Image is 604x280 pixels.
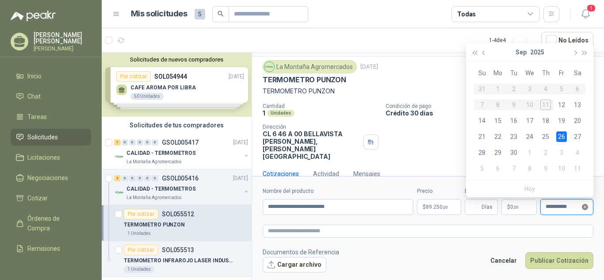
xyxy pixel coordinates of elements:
div: Solicitudes de nuevos compradoresPor cotizarSOL054944[DATE] CAFE AROMA POR LIBRA50 UnidadesPor co... [102,53,252,117]
p: La Montaña Agromercados [126,194,182,201]
span: Órdenes de Compra [27,214,83,233]
div: 0 [122,139,128,146]
a: Por cotizarSOL055513TERMOMETRO INFRAROJO LASER INDUSTRIAL1 Unidades [102,241,252,277]
p: $89.250,00 [417,199,461,215]
th: We [522,65,538,81]
div: 7 [508,163,519,174]
div: 0 [122,175,128,181]
span: Negociaciones [27,173,68,183]
td: 2025-09-24 [522,129,538,145]
td: 2025-10-09 [538,161,554,176]
span: Tareas [27,112,47,122]
div: 1 - 4 de 4 [489,33,534,47]
td: 2025-10-02 [538,145,554,161]
div: 14 [477,115,487,126]
button: Solicitudes de nuevos compradores [105,56,248,63]
td: 2025-10-03 [554,145,570,161]
span: $ [507,204,510,210]
p: TERMOMETRO INFRAROJO LASER INDUSTRIAL [124,257,234,265]
td: 2025-09-27 [570,129,585,145]
div: La Montaña Agromercados [263,60,357,73]
button: 2025 [530,43,544,61]
div: 0 [129,139,136,146]
td: 2025-09-18 [538,113,554,129]
button: 1 [577,6,593,22]
td: 2025-09-28 [474,145,490,161]
td: 2025-09-15 [490,113,506,129]
span: close-circle [582,204,588,210]
p: GSOL005416 [162,175,199,181]
p: GSOL005417 [162,139,199,146]
div: 0 [144,139,151,146]
div: Por cotizar [124,209,158,219]
td: 2025-10-06 [490,161,506,176]
button: Cargar archivo [263,257,326,273]
td: 2025-09-21 [474,129,490,145]
button: No Leídos [541,32,593,49]
p: $ 0,00 [501,199,537,215]
div: Por cotizar [124,245,158,255]
div: 1 Unidades [124,230,154,237]
img: Logo peakr [11,11,56,21]
div: Mensajes [353,169,380,179]
p: TERMOMETRO PUNZON [263,86,593,96]
div: 16 [508,115,519,126]
button: Publicar Cotización [525,252,593,269]
th: Th [538,65,554,81]
div: 8 [524,163,535,174]
td: 2025-09-26 [554,129,570,145]
a: Chat [11,88,91,105]
div: 25 [540,131,551,142]
span: 5 [195,9,205,19]
th: Tu [506,65,522,81]
p: [DATE] [233,138,248,147]
div: Solicitudes de tus compradores [102,117,252,134]
td: 2025-10-10 [554,161,570,176]
div: 5 [477,163,487,174]
p: Cantidad [263,103,378,109]
p: Crédito 30 días [386,109,600,117]
span: Días [482,199,493,215]
p: SOL055512 [162,211,194,217]
td: 2025-10-07 [506,161,522,176]
span: ,00 [443,205,448,210]
div: 1 [524,147,535,158]
div: 22 [493,131,503,142]
a: 2 0 0 0 0 0 GSOL005416[DATE] Company LogoCALIDAD - TERMOMETROSLa Montaña Agromercados [114,173,250,201]
div: 29 [493,147,503,158]
a: 1 0 0 0 0 0 GSOL005417[DATE] Company LogoCALIDAD - TERMOMETROSLa Montaña Agromercados [114,137,250,165]
div: 20 [572,115,583,126]
div: 4 [572,147,583,158]
p: [DATE] [360,63,378,71]
td: 2025-10-11 [570,161,585,176]
a: Solicitudes [11,129,91,146]
div: 18 [540,115,551,126]
span: 89.250 [426,204,448,210]
td: 2025-09-12 [554,97,570,113]
div: 23 [508,131,519,142]
div: 0 [137,175,143,181]
div: Cotizaciones [263,169,299,179]
p: La Montaña Agromercados [126,158,182,165]
div: 1 [114,139,121,146]
img: Company Logo [114,151,125,162]
label: Precio [417,187,461,196]
div: 0 [129,175,136,181]
a: Negociaciones [11,169,91,186]
td: 2025-09-25 [538,129,554,145]
span: Cotizar [27,193,48,203]
div: 26 [556,131,567,142]
p: Documentos de Referencia [263,247,339,257]
div: Actividad [313,169,339,179]
img: Company Logo [114,187,125,198]
td: 2025-09-20 [570,113,585,129]
a: Cotizar [11,190,91,207]
a: Órdenes de Compra [11,210,91,237]
div: 12 [556,100,567,110]
button: Cancelar [485,252,522,269]
td: 2025-09-30 [506,145,522,161]
th: Su [474,65,490,81]
div: 28 [477,147,487,158]
h1: Mis solicitudes [131,8,187,20]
